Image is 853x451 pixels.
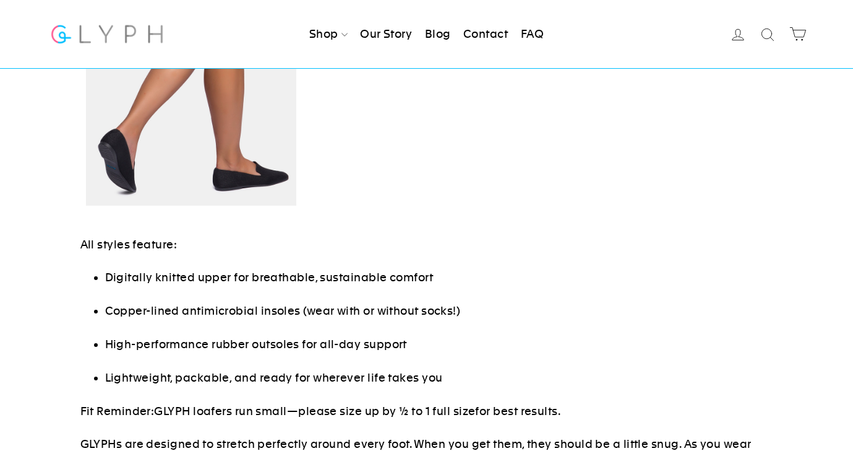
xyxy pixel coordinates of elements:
[105,271,434,284] span: Digitally knitted upper for breathable, sustainable comfort
[304,20,353,48] a: Shop
[154,405,298,418] span: GLYPH loafers run small—
[475,405,560,418] span: for best results.
[355,20,417,48] a: Our Story
[49,17,165,50] img: Glyph
[80,238,178,251] span: All styles feature:
[420,20,456,48] a: Blog
[298,405,475,418] span: please size up by ½ to 1 full size
[516,20,549,48] a: FAQ
[105,304,461,317] span: Copper-lined antimicrobial insoles (wear with or without socks!)
[105,338,407,351] span: High-performance rubber outsoles for all-day support
[80,405,155,418] span: Fit Reminder:
[304,20,549,48] ul: Primary
[105,371,443,384] span: Lightweight, packable, and ready for wherever life takes you
[458,20,513,48] a: Contact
